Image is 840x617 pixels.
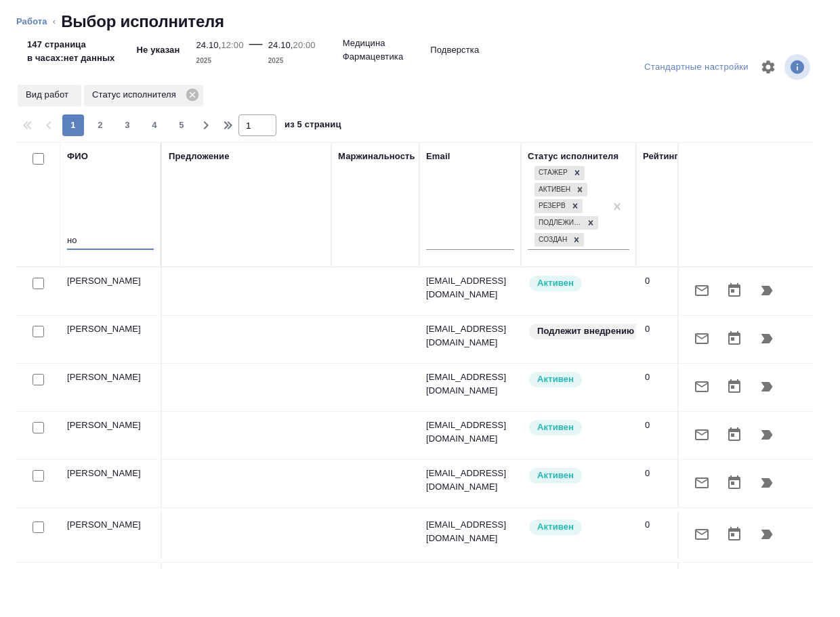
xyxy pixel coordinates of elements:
[53,15,56,28] li: ‹
[751,419,783,451] button: Продолжить
[89,114,111,136] button: 2
[645,518,684,532] div: 0
[117,114,138,136] button: 3
[430,43,479,57] p: Подверстка
[537,520,574,534] p: Активен
[718,518,751,551] button: Открыть календарь загрузки
[60,316,162,363] td: [PERSON_NAME]
[33,278,44,289] input: Выбери исполнителей, чтобы отправить приглашение на работу
[718,419,751,451] button: Открыть календарь загрузки
[426,150,450,163] div: Email
[293,40,316,50] p: 20:00
[533,198,584,215] div: Стажер, Активен, Резерв, Подлежит внедрению, Создан
[60,511,162,559] td: [PERSON_NAME]
[537,324,634,338] p: Подлежит внедрению
[686,518,718,551] button: Отправить предложение о работе
[528,518,629,536] div: Рядовой исполнитель: назначай с учетом рейтинга
[60,412,162,459] td: [PERSON_NAME]
[718,370,751,403] button: Открыть календарь загрузки
[343,37,385,50] p: Медицина
[144,114,165,136] button: 4
[533,165,586,182] div: Стажер, Активен, Резерв, Подлежит внедрению, Создан
[60,460,162,507] td: [PERSON_NAME]
[533,215,600,232] div: Стажер, Активен, Резерв, Подлежит внедрению, Создан
[752,51,784,83] span: Настроить таблицу
[686,274,718,307] button: Отправить предложение о работе
[534,216,583,230] div: Подлежит внедрению
[784,54,813,80] span: Посмотреть информацию
[718,274,751,307] button: Открыть календарь загрузки
[686,370,718,403] button: Отправить предложение о работе
[16,16,47,26] a: Работа
[426,322,514,349] p: [EMAIL_ADDRESS][DOMAIN_NAME]
[718,467,751,499] button: Открыть календарь загрузки
[751,370,783,403] button: Продолжить
[426,370,514,398] p: [EMAIL_ADDRESS][DOMAIN_NAME]
[338,150,415,163] div: Маржинальность
[645,467,684,480] div: 0
[537,276,574,290] p: Активен
[426,419,514,446] p: [EMAIL_ADDRESS][DOMAIN_NAME]
[537,421,574,434] p: Активен
[33,470,44,482] input: Выбери исполнителей, чтобы отправить приглашение на работу
[534,233,569,247] div: Создан
[60,563,162,610] td: [PERSON_NAME]
[61,11,224,33] h2: Выбор исполнителя
[60,268,162,315] td: [PERSON_NAME]
[751,322,783,355] button: Продолжить
[171,114,192,136] button: 5
[537,373,574,386] p: Активен
[92,88,181,102] p: Статус исполнителя
[144,119,165,132] span: 4
[534,199,568,213] div: Резерв
[528,419,629,437] div: Рядовой исполнитель: назначай с учетом рейтинга
[196,40,221,50] p: 24.10,
[645,274,684,288] div: 0
[533,182,589,198] div: Стажер, Активен, Резерв, Подлежит внедрению, Создан
[285,116,341,136] span: из 5 страниц
[67,150,88,163] div: ФИО
[60,364,162,411] td: [PERSON_NAME]
[686,467,718,499] button: Отправить предложение о работе
[534,183,572,197] div: Активен
[89,119,111,132] span: 2
[751,518,783,551] button: Продолжить
[528,322,629,341] div: Свежая кровь: на первые 3 заказа по тематике ставь редактора и фиксируй оценки
[426,518,514,545] p: [EMAIL_ADDRESS][DOMAIN_NAME]
[528,467,629,485] div: Рядовой исполнитель: назначай с учетом рейтинга
[643,150,678,163] div: Рейтинг
[645,370,684,384] div: 0
[645,419,684,432] div: 0
[528,370,629,389] div: Рядовой исполнитель: назначай с учетом рейтинга
[169,150,230,163] div: Предложение
[26,88,73,102] p: Вид работ
[641,57,752,78] div: split button
[686,419,718,451] button: Отправить предложение о работе
[686,322,718,355] button: Отправить предложение о работе
[528,274,629,293] div: Рядовой исполнитель: назначай с учетом рейтинга
[268,40,293,50] p: 24.10,
[426,274,514,301] p: [EMAIL_ADDRESS][DOMAIN_NAME]
[718,322,751,355] button: Открыть календарь загрузки
[33,422,44,433] input: Выбери исполнителей, чтобы отправить приглашение на работу
[33,326,44,337] input: Выбери исполнителей, чтобы отправить приглашение на работу
[221,40,243,50] p: 12:00
[249,33,263,68] div: —
[645,322,684,336] div: 0
[27,38,115,51] p: 147 страница
[117,119,138,132] span: 3
[528,150,618,163] div: Статус исполнителя
[751,274,783,307] button: Продолжить
[33,374,44,385] input: Выбери исполнителей, чтобы отправить приглашение на работу
[84,85,203,106] div: Статус исполнителя
[537,469,574,482] p: Активен
[751,467,783,499] button: Продолжить
[426,467,514,494] p: [EMAIL_ADDRESS][DOMAIN_NAME]
[16,11,824,33] nav: breadcrumb
[534,166,570,180] div: Стажер
[171,119,192,132] span: 5
[33,522,44,533] input: Выбери исполнителей, чтобы отправить приглашение на работу
[533,232,585,249] div: Стажер, Активен, Резерв, Подлежит внедрению, Создан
